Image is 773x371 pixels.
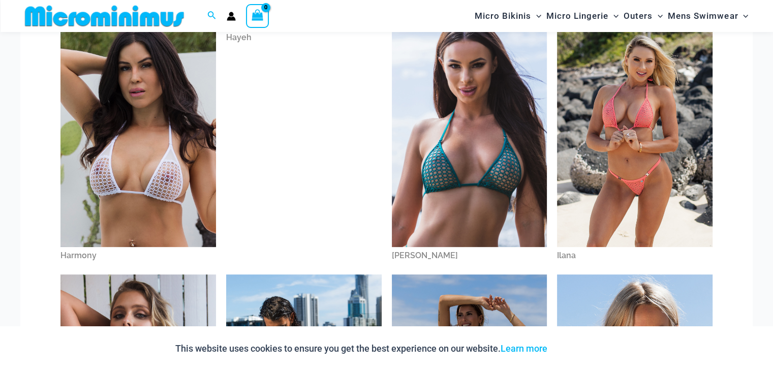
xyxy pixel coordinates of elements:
[392,14,547,247] img: Heather
[475,3,531,29] span: Micro Bikinis
[392,14,547,264] a: Heather[PERSON_NAME]
[60,247,216,264] div: Harmony
[665,3,751,29] a: Mens SwimwearMenu ToggleMenu Toggle
[621,3,665,29] a: OutersMenu ToggleMenu Toggle
[557,14,713,247] img: Ilana
[546,3,608,29] span: Micro Lingerie
[738,3,748,29] span: Menu Toggle
[544,3,621,29] a: Micro LingerieMenu ToggleMenu Toggle
[557,247,713,264] div: Ilana
[207,10,217,22] a: Search icon link
[175,341,547,356] p: This website uses cookies to ensure you get the best experience on our website.
[501,343,547,354] a: Learn more
[472,3,544,29] a: Micro BikinisMenu ToggleMenu Toggle
[227,12,236,21] a: Account icon link
[392,247,547,264] div: [PERSON_NAME]
[653,3,663,29] span: Menu Toggle
[555,336,598,361] button: Accept
[624,3,653,29] span: Outers
[21,5,188,27] img: MM SHOP LOGO FLAT
[246,4,269,27] a: View Shopping Cart, empty
[471,2,753,30] nav: Site Navigation
[60,14,216,247] img: Harmony
[608,3,619,29] span: Menu Toggle
[557,14,713,264] a: IlanaIlana
[668,3,738,29] span: Mens Swimwear
[226,29,382,46] div: Hayeh
[60,14,216,264] a: HarmonyHarmony
[531,3,541,29] span: Menu Toggle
